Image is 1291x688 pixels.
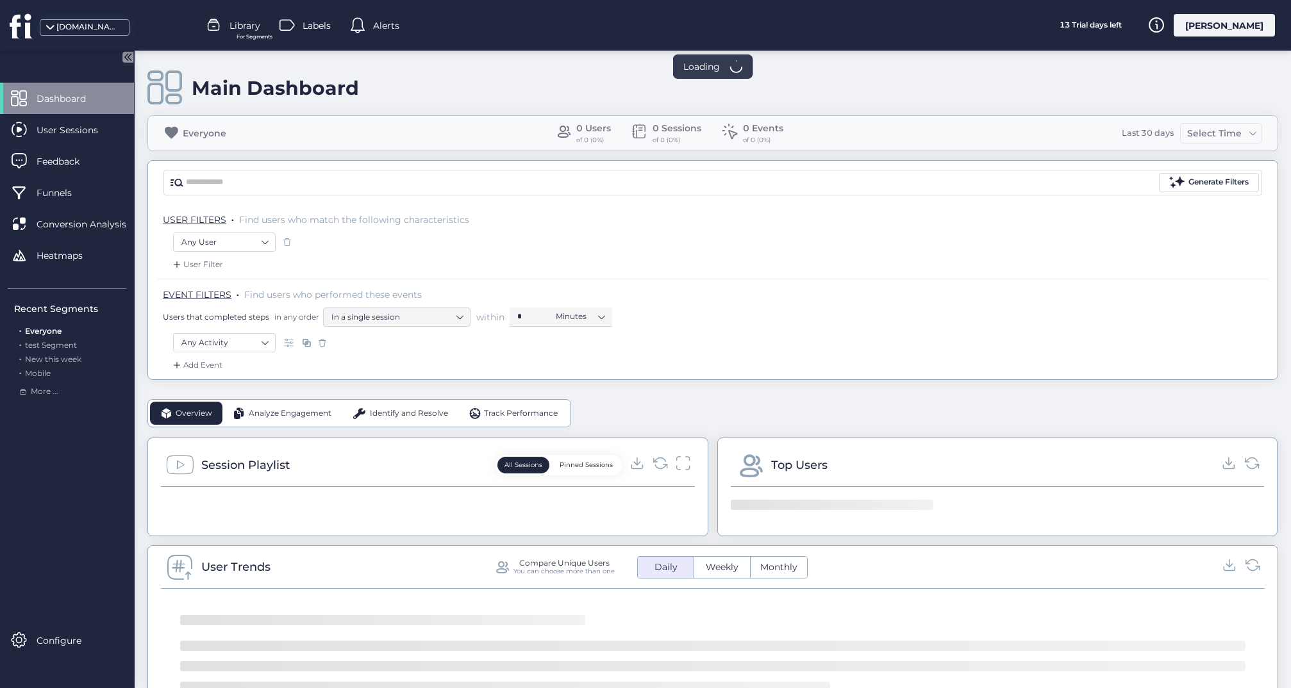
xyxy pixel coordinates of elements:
span: Library [229,19,260,33]
button: All Sessions [497,457,549,473]
span: . [19,366,21,378]
span: Heatmaps [37,249,102,263]
span: Funnels [37,186,91,200]
div: Generate Filters [1188,176,1249,188]
span: . [231,211,234,224]
span: Find users who performed these events [244,289,422,300]
div: Recent Segments [14,302,126,316]
span: Analyze Engagement [249,407,331,420]
button: Monthly [751,557,807,578]
span: Loading [683,60,720,74]
span: . [19,352,21,364]
span: User Sessions [37,123,117,137]
span: Weekly [698,561,746,574]
span: Daily [647,561,685,574]
span: EVENT FILTERS [163,289,231,300]
div: Compare Unique Users [519,559,610,567]
div: User Filter [171,258,223,271]
div: [DOMAIN_NAME] [56,21,121,33]
span: Overview [176,407,212,420]
span: Labels [303,19,331,33]
span: More ... [31,386,58,398]
span: Dashboard [37,92,105,106]
span: in any order [272,311,319,322]
span: . [19,324,21,336]
span: Track Performance [484,407,558,420]
div: Add Event [171,359,222,372]
span: USER FILTERS [163,214,226,225]
nz-select-item: Any Activity [181,333,267,352]
span: New this week [25,354,81,364]
nz-select-item: In a single session [331,307,462,327]
span: Users that completed steps [163,311,269,322]
span: test Segment [25,340,77,350]
span: Alerts [373,19,399,33]
span: Find users who match the following characteristics [239,214,469,225]
span: Everyone [25,326,62,336]
span: Configure [37,634,101,648]
span: Mobile [25,368,51,378]
div: Main Dashboard [192,76,359,100]
div: [PERSON_NAME] [1174,14,1275,37]
div: 13 Trial days left [1042,14,1138,37]
span: . [237,286,239,299]
div: You can choose more than one [513,567,615,575]
nz-select-item: Any User [181,233,267,252]
button: Generate Filters [1159,173,1259,192]
span: Identify and Resolve [370,407,448,420]
span: Conversion Analysis [37,217,146,231]
span: . [19,338,21,350]
button: Pinned Sessions [553,457,620,473]
span: For Segments [237,33,272,41]
button: Daily [638,557,694,578]
button: Weekly [694,557,750,578]
div: Session Playlist [201,456,290,474]
span: within [476,311,504,324]
div: User Trends [201,558,271,576]
span: Feedback [37,154,99,168]
div: Top Users [771,456,828,474]
span: Monthly [753,561,805,574]
nz-select-item: Minutes [556,307,604,326]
